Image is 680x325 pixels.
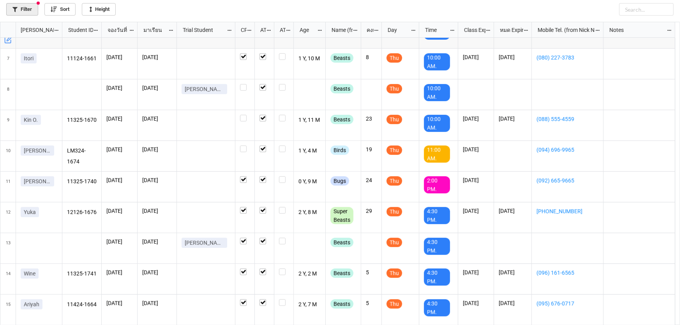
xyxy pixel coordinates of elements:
div: หมด Expired date (from [PERSON_NAME] Name) [495,26,523,34]
div: ATK [275,26,286,34]
p: 5 [366,269,377,276]
div: Beasts [330,299,353,309]
div: คงเหลือ (from Nick Name) [362,26,374,34]
p: [DATE] [106,84,132,92]
a: (094) 696-9965 [537,146,599,154]
p: [DATE] [463,53,489,61]
p: Wine [24,270,35,278]
div: 10:00 AM. [424,84,450,101]
span: 13 [6,233,11,264]
p: 2 Y, 2 M [298,269,321,279]
p: [DATE] [142,207,172,215]
p: [DATE] [142,115,172,123]
p: [DATE] [142,176,172,184]
p: 23 [366,115,377,123]
div: Notes [605,26,666,34]
div: Beasts [330,269,353,278]
span: 14 [6,264,11,294]
div: Birds [330,146,349,155]
div: 2:00 PM. [424,176,450,193]
a: (095) 676-0717 [537,299,599,308]
p: Yuka [24,208,36,216]
p: [DATE] [106,146,132,153]
p: 11124-1661 [67,53,97,64]
div: Day [383,26,411,34]
span: 12 [6,202,11,233]
p: [DATE] [499,115,527,123]
div: Thu [387,176,402,186]
div: Thu [387,115,402,124]
div: Thu [387,84,402,93]
p: [DATE] [499,269,527,276]
p: 0 Y, 9 M [298,176,321,187]
div: Time [420,26,450,34]
div: Trial Student [178,26,226,34]
p: [DATE] [463,269,489,276]
p: Itori [24,54,34,62]
p: 24 [366,176,377,184]
a: (088) 555-4559 [537,115,599,123]
a: Sort [44,3,76,16]
span: 9 [7,110,9,141]
div: Mobile Tel. (from Nick Name) [533,26,595,34]
div: Thu [387,146,402,155]
span: 10 [6,141,11,171]
p: 11325-1740 [67,176,97,187]
span: 8 [7,79,9,110]
p: [PERSON_NAME] [24,177,51,185]
p: [PERSON_NAME] [185,85,224,93]
p: 1 Y, 4 M [298,146,321,156]
div: Thu [387,238,402,247]
div: Beasts [330,53,353,63]
div: Thu [387,269,402,278]
div: Student ID (from [PERSON_NAME] Name) [64,26,93,34]
p: [DATE] [142,53,172,61]
div: Age [295,26,318,34]
p: Kin O. [24,116,38,124]
p: 11424-1664 [67,299,97,310]
input: Search... [619,3,674,16]
div: 11:00 AM. [424,146,450,163]
div: Beasts [330,84,353,93]
p: Ariyah [24,300,39,308]
p: LM324-1674 [67,146,97,167]
a: [PHONE_NUMBER] [537,207,599,216]
span: 11 [6,172,11,202]
div: 4:30 PM. [424,299,450,316]
p: [DATE] [106,53,132,61]
p: [DATE] [142,269,172,276]
p: [DATE] [142,238,172,246]
p: 2 Y, 7 M [298,299,321,310]
p: 29 [366,207,377,215]
div: Class Expiration [459,26,486,34]
p: [DATE] [463,207,489,215]
div: Beasts [330,115,353,124]
p: [DATE] [106,269,132,276]
div: CF [236,26,247,34]
div: Thu [387,299,402,309]
span: 7 [7,49,9,79]
p: [PERSON_NAME] [185,239,224,247]
p: [DATE] [499,299,527,307]
div: 10:00 AM. [424,53,450,70]
p: [DATE] [106,176,132,184]
div: [PERSON_NAME] Name [16,26,54,34]
div: Beasts [330,238,353,247]
p: 8 [366,53,377,61]
p: 19 [366,146,377,153]
a: Height [82,3,116,16]
div: ATT [256,26,267,34]
div: Name (from Class) [327,26,353,34]
a: Filter [6,3,38,16]
p: [DATE] [142,146,172,153]
div: Super Beasts [330,207,353,224]
p: 11325-1670 [67,115,97,126]
p: 12126-1676 [67,207,97,218]
a: (080) 227-3783 [537,53,599,62]
p: [DATE] [142,84,172,92]
p: [DATE] [463,176,489,184]
p: [DATE] [463,299,489,307]
div: มาเรียน [139,26,168,34]
div: 4:30 PM. [424,238,450,255]
p: [DATE] [106,299,132,307]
